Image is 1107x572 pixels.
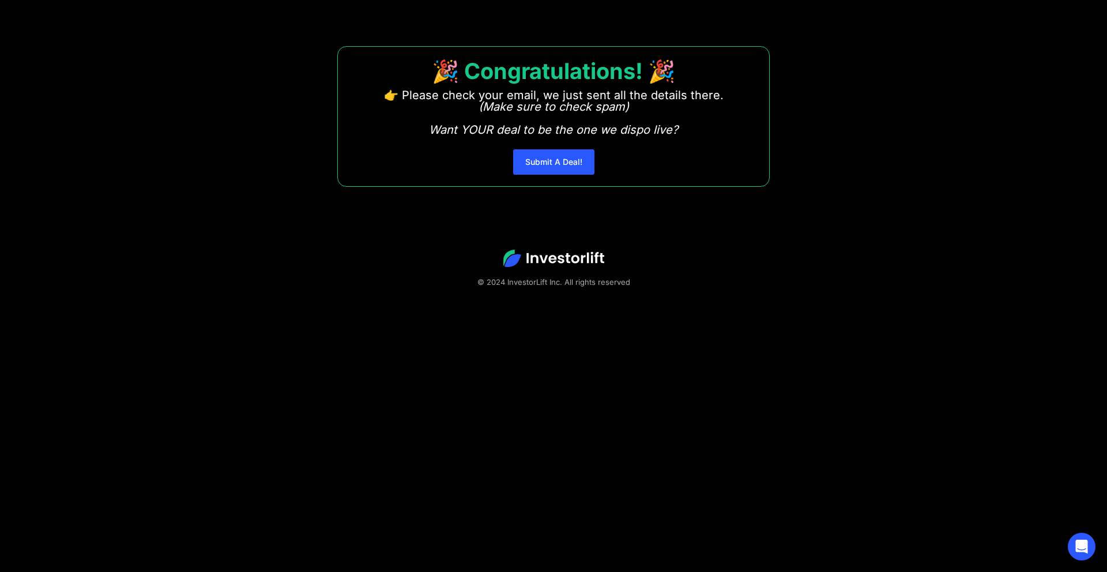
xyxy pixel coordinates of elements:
p: 👉 Please check your email, we just sent all the details there. ‍ [384,89,724,136]
a: Submit A Deal! [513,149,594,175]
strong: 🎉 Congratulations! 🎉 [432,58,675,84]
div: © 2024 InvestorLift Inc. All rights reserved [40,276,1067,288]
em: (Make sure to check spam) Want YOUR deal to be the one we dispo live? [429,100,678,137]
div: Open Intercom Messenger [1068,533,1095,560]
